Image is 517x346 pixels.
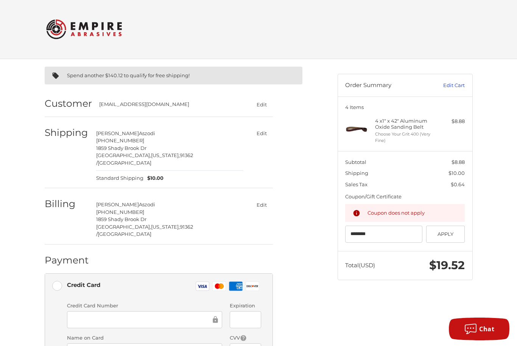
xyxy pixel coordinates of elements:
span: [GEOGRAPHIC_DATA] [98,231,151,237]
div: Coupon does not apply [368,209,458,217]
span: $8.88 [452,159,465,165]
span: 91362 / [96,152,193,166]
label: Name on Card [67,334,222,342]
span: [US_STATE], [151,152,180,158]
h2: Shipping [45,127,89,139]
span: $10.00 [448,170,465,176]
h3: Order Summary [345,82,427,89]
span: [GEOGRAPHIC_DATA] [98,160,151,166]
a: Edit Cart [427,82,465,89]
h4: 4 x 1" x 42" Aluminum Oxide Sanding Belt [375,118,433,130]
iframe: Secure Credit Card Frame - Credit Card Number [72,315,211,324]
li: Choose Your Grit 400 (Very Fine) [375,131,433,143]
span: Aszodi [139,130,155,136]
h2: Billing [45,198,89,210]
span: Standard Shipping [96,175,143,182]
button: Apply [426,226,465,243]
div: Credit Card [67,279,100,291]
label: Credit Card Number [67,302,222,310]
span: [GEOGRAPHIC_DATA], [96,224,151,230]
button: Edit [251,99,273,110]
span: 1859 Shady Brook Dr [96,216,146,222]
span: Sales Tax [345,181,368,187]
span: [US_STATE], [151,224,180,230]
h3: 4 Items [345,104,465,110]
span: Shipping [345,170,368,176]
span: $19.52 [429,258,465,272]
h2: Customer [45,98,92,109]
iframe: Secure Credit Card Frame - Expiration Date [235,315,256,324]
label: CVV [230,334,261,342]
span: Subtotal [345,159,366,165]
span: Aszodi [139,201,155,207]
button: Chat [449,318,509,340]
span: [GEOGRAPHIC_DATA], [96,152,151,158]
span: Total (USD) [345,262,375,269]
span: $10.00 [143,175,164,182]
button: Edit [251,199,273,210]
img: Empire Abrasives [46,14,122,44]
div: [EMAIL_ADDRESS][DOMAIN_NAME] [99,101,236,108]
span: [PHONE_NUMBER] [96,209,144,215]
span: $0.64 [451,181,465,187]
div: Coupon/Gift Certificate [345,193,465,201]
label: Expiration [230,302,261,310]
span: [PERSON_NAME] [96,130,139,136]
span: [PHONE_NUMBER] [96,137,144,143]
h2: Payment [45,254,89,266]
span: Chat [479,325,494,333]
span: [PERSON_NAME] [96,201,139,207]
input: Gift Certificate or Coupon Code [345,226,422,243]
button: Edit [251,128,273,139]
div: $8.88 [435,118,465,125]
span: 1859 Shady Brook Dr [96,145,146,151]
span: Spend another $140.12 to qualify for free shipping! [67,72,190,78]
